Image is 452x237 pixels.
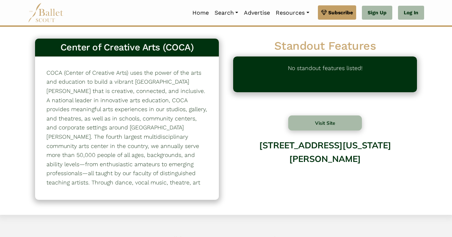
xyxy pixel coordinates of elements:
[241,5,273,20] a: Advertise
[233,135,417,192] div: [STREET_ADDRESS][US_STATE][PERSON_NAME]
[328,9,353,16] span: Subscribe
[321,9,327,16] img: gem.svg
[46,68,207,233] p: COCA (Center of Creative Arts) uses the power of the arts and education to build a vibrant [GEOGR...
[233,39,417,54] h2: Standout Features
[288,64,363,85] p: No standout features listed!
[288,115,362,130] button: Visit Site
[190,5,212,20] a: Home
[318,5,356,20] a: Subscribe
[273,5,312,20] a: Resources
[398,6,424,20] a: Log In
[41,41,213,54] h3: Center of Creative Arts (COCA)
[362,6,392,20] a: Sign Up
[212,5,241,20] a: Search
